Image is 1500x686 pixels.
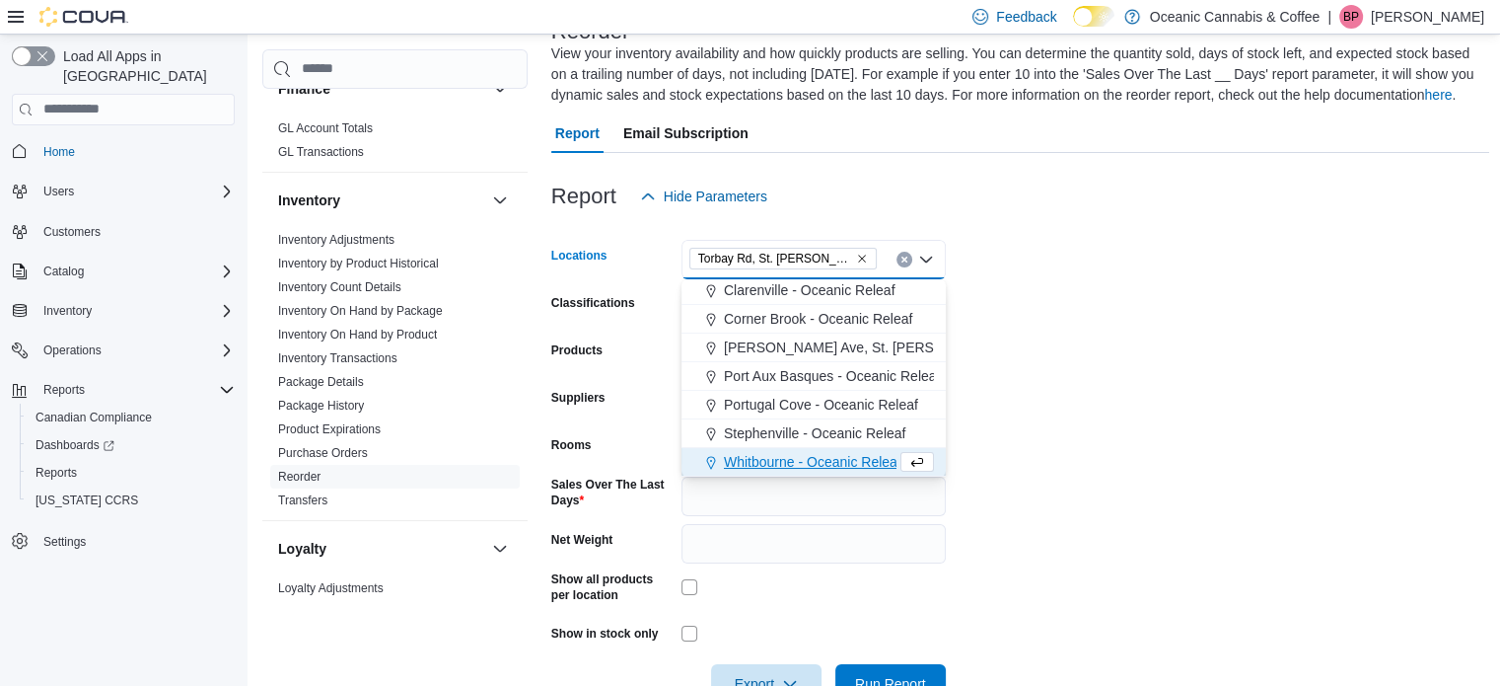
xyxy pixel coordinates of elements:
span: Report [555,114,600,153]
span: Hide Parameters [664,187,767,206]
button: Loyalty [278,539,484,559]
button: Inventory [278,191,484,210]
a: Reports [28,461,85,485]
button: Catalog [36,260,92,283]
button: Catalog [4,258,243,285]
span: Catalog [43,264,84,279]
button: Reports [36,378,93,402]
p: Oceanic Cannabis & Coffee [1150,5,1321,29]
span: Operations [43,343,102,358]
span: Operations [36,339,235,362]
span: Customers [36,219,235,244]
label: Classifications [551,295,635,311]
span: Canadian Compliance [36,410,152,425]
h3: Finance [278,79,330,99]
button: Clear input [896,252,912,267]
button: Customers [4,217,243,246]
button: Corner Brook - Oceanic Releaf [681,305,946,334]
a: Inventory Adjustments [278,233,394,247]
a: Package History [278,399,364,413]
span: Dashboards [36,437,114,453]
a: [US_STATE] CCRS [28,489,146,512]
span: Dashboards [28,433,235,457]
span: Loyalty Adjustments [278,580,384,596]
span: Inventory On Hand by Package [278,303,443,319]
span: Home [43,144,75,160]
a: Product Expirations [278,422,381,436]
button: Settings [4,526,243,555]
div: Brooke Pynn [1339,5,1363,29]
button: Remove Torbay Rd, St. John's - Oceanic Releaf from selection in this group [856,253,868,265]
div: Inventory [262,228,528,520]
label: Locations [551,248,607,264]
button: Canadian Compliance [20,404,243,431]
span: Reports [43,382,85,398]
span: [US_STATE] CCRS [36,493,138,508]
label: Suppliers [551,390,606,406]
a: Loyalty Adjustments [278,581,384,595]
span: Catalog [36,260,235,283]
span: GL Account Totals [278,120,373,136]
span: Dark Mode [1073,27,1074,28]
span: Customers [43,224,101,240]
button: [US_STATE] CCRS [20,487,243,514]
a: GL Transactions [278,145,364,159]
span: Clarenville - Oceanic Releaf [724,280,895,300]
button: Port Aux Basques - Oceanic Releaf [681,362,946,391]
span: Reports [36,465,77,481]
a: Customers [36,220,108,244]
span: BP [1343,5,1359,29]
a: Inventory Count Details [278,280,401,294]
span: Reports [36,378,235,402]
label: Sales Over The Last Days [551,477,674,508]
span: Reports [28,461,235,485]
a: Canadian Compliance [28,406,160,429]
a: here [1424,87,1452,103]
span: Inventory Adjustments [278,232,394,248]
span: Inventory On Hand by Product [278,327,437,343]
div: Loyalty [262,576,528,632]
span: Whitbourne - Oceanic Releaf [724,452,901,472]
button: Close list of options [918,252,934,267]
img: Cova [39,7,128,27]
a: Home [36,140,83,164]
p: [PERSON_NAME] [1371,5,1484,29]
button: Operations [36,339,109,362]
span: Email Subscription [623,114,749,153]
a: Dashboards [28,433,122,457]
button: Clarenville - Oceanic Releaf [681,276,946,305]
span: Product Expirations [278,421,381,437]
a: Inventory On Hand by Product [278,328,437,342]
div: Choose from the following options [681,191,946,477]
nav: Complex example [12,129,235,607]
span: Stephenville - Oceanic Releaf [724,423,905,443]
p: | [1327,5,1331,29]
h3: Inventory [278,191,340,210]
span: Settings [36,528,235,553]
button: Finance [278,79,484,99]
span: Settings [43,534,86,550]
span: [PERSON_NAME] Ave, St. [PERSON_NAME]’s - Oceanic Releaf [724,338,1122,357]
span: Inventory Transactions [278,350,397,366]
button: [PERSON_NAME] Ave, St. [PERSON_NAME]’s - Oceanic Releaf [681,334,946,362]
span: Canadian Compliance [28,406,235,429]
a: Purchase Orders [278,446,368,460]
span: Torbay Rd, St. [PERSON_NAME]'s - Oceanic Releaf [698,249,852,268]
a: Package Details [278,375,364,389]
span: Inventory [43,303,92,319]
a: Inventory On Hand by Package [278,304,443,318]
span: Corner Brook - Oceanic Releaf [724,309,912,329]
a: Dashboards [20,431,243,459]
button: Portugal Cove - Oceanic Releaf [681,391,946,419]
span: Torbay Rd, St. John's - Oceanic Releaf [689,248,877,269]
span: Inventory Count Details [278,279,401,295]
button: Inventory [4,297,243,325]
button: Home [4,137,243,166]
h3: Loyalty [278,539,326,559]
div: View your inventory availability and how quickly products are selling. You can determine the quan... [551,43,1480,106]
a: Reorder [278,470,321,484]
span: Users [43,184,74,199]
button: Operations [4,337,243,364]
div: Finance [262,116,528,172]
button: Loyalty [488,537,512,561]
